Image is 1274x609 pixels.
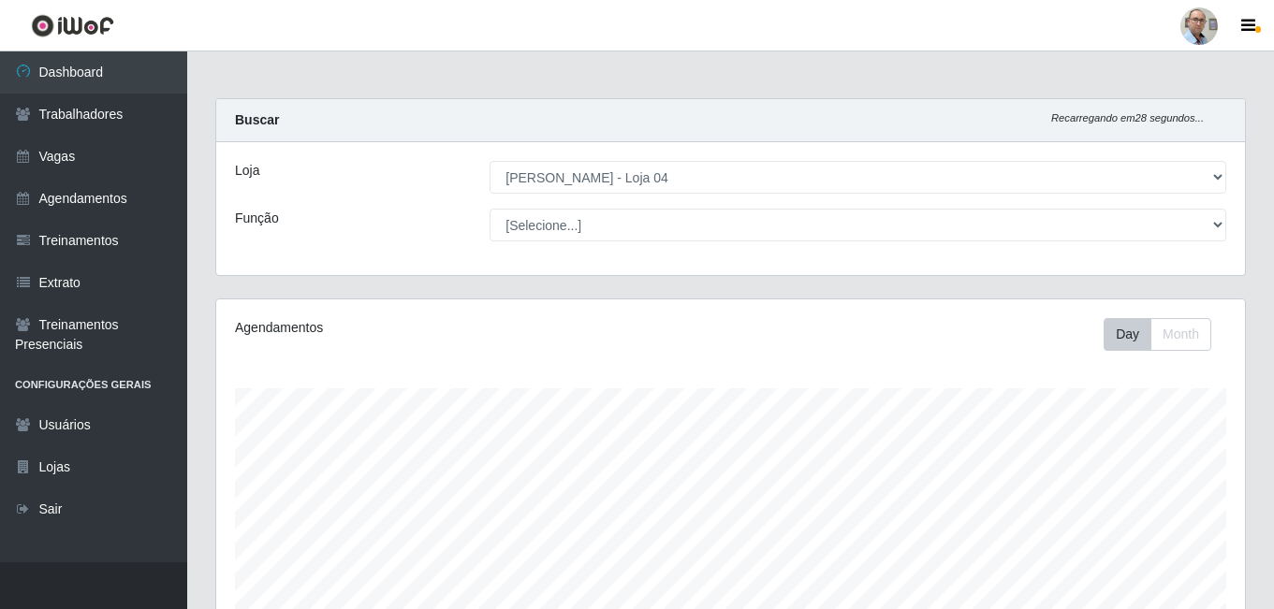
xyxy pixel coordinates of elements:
[235,161,259,181] label: Loja
[1104,318,1211,351] div: First group
[1150,318,1211,351] button: Month
[1104,318,1151,351] button: Day
[235,112,279,127] strong: Buscar
[235,318,632,338] div: Agendamentos
[1051,112,1204,123] i: Recarregando em 28 segundos...
[235,209,279,228] label: Função
[1104,318,1226,351] div: Toolbar with button groups
[31,14,114,37] img: CoreUI Logo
